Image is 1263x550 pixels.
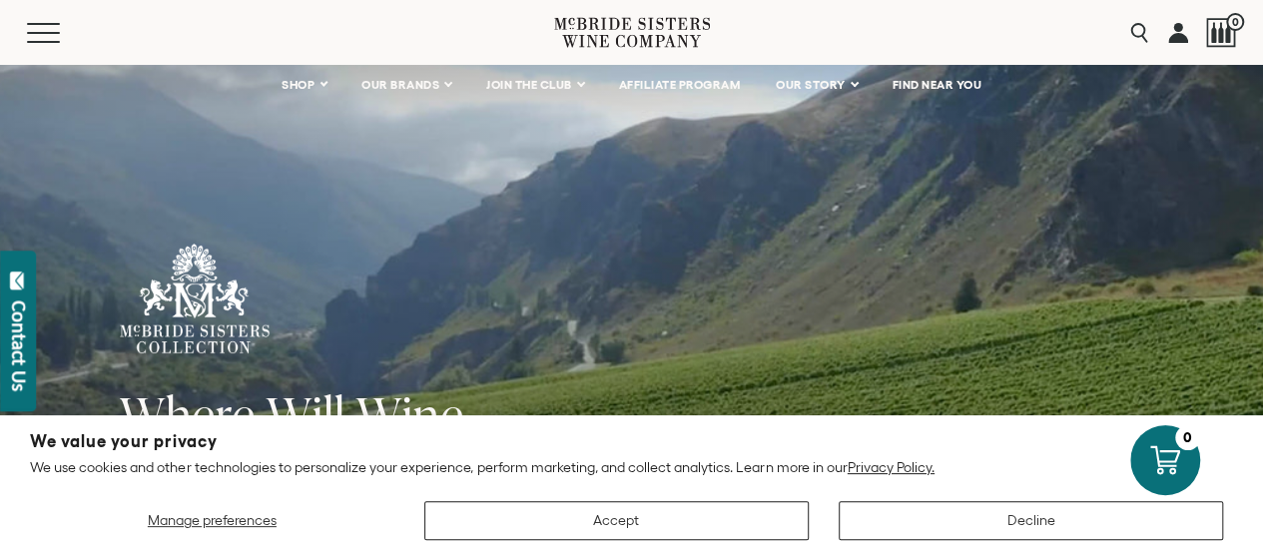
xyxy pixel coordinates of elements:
[348,65,463,105] a: OUR BRANDS
[27,23,99,43] button: Mobile Menu Trigger
[880,65,995,105] a: FIND NEAR YOU
[9,300,29,391] div: Contact Us
[606,65,754,105] a: AFFILIATE PROGRAM
[1175,425,1200,450] div: 0
[848,459,935,475] a: Privacy Policy.
[361,78,439,92] span: OUR BRANDS
[30,501,394,540] button: Manage preferences
[619,78,741,92] span: AFFILIATE PROGRAM
[893,78,982,92] span: FIND NEAR YOU
[776,78,846,92] span: OUR STORY
[148,512,277,528] span: Manage preferences
[30,433,1233,450] h2: We value your privacy
[486,78,572,92] span: JOIN THE CLUB
[473,65,596,105] a: JOIN THE CLUB
[424,501,809,540] button: Accept
[30,458,1233,476] p: We use cookies and other technologies to personalize your experience, perform marketing, and coll...
[763,65,870,105] a: OUR STORY
[282,78,316,92] span: SHOP
[269,65,338,105] a: SHOP
[839,501,1223,540] button: Decline
[1226,13,1244,31] span: 0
